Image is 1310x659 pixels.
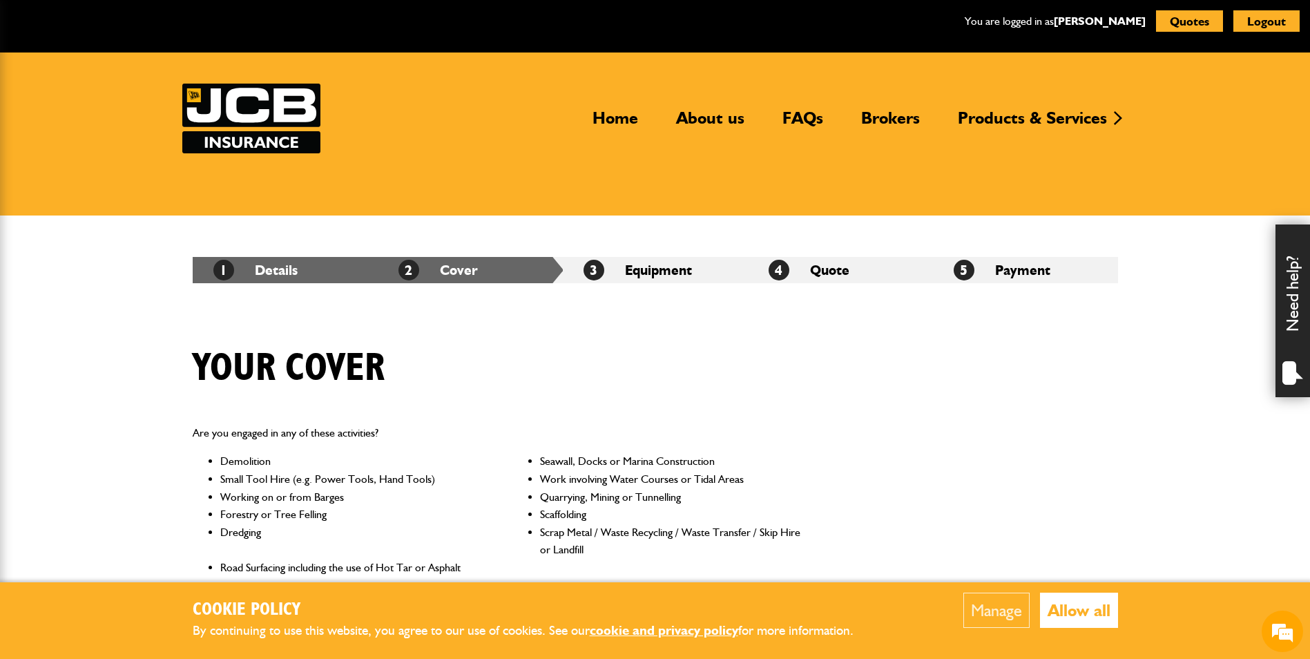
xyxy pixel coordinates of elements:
[947,108,1117,140] a: Products & Services
[193,424,802,442] p: Are you engaged in any of these activities?
[666,108,755,140] a: About us
[193,620,876,642] p: By continuing to use this website, you agree to our use of cookies. See our for more information.
[1275,225,1310,397] div: Need help?
[963,593,1030,628] button: Manage
[540,452,802,470] li: Seawall, Docks or Marina Construction
[748,257,933,283] li: Quote
[584,260,604,280] span: 3
[193,600,876,621] h2: Cookie Policy
[182,84,320,153] a: JCB Insurance Services
[1040,593,1118,628] button: Allow all
[220,559,482,577] li: Road Surfacing including the use of Hot Tar or Asphalt
[1054,15,1146,28] a: [PERSON_NAME]
[954,260,974,280] span: 5
[378,257,563,283] li: Cover
[220,506,482,524] li: Forestry or Tree Felling
[1233,10,1300,32] button: Logout
[933,257,1118,283] li: Payment
[965,12,1146,30] p: You are logged in as
[772,108,834,140] a: FAQs
[540,488,802,506] li: Quarrying, Mining or Tunnelling
[220,470,482,488] li: Small Tool Hire (e.g. Power Tools, Hand Tools)
[220,452,482,470] li: Demolition
[590,622,738,638] a: cookie and privacy policy
[582,108,648,140] a: Home
[398,260,419,280] span: 2
[851,108,930,140] a: Brokers
[1156,10,1223,32] button: Quotes
[563,257,748,283] li: Equipment
[540,524,802,559] li: Scrap Metal / Waste Recycling / Waste Transfer / Skip Hire or Landfill
[220,524,482,559] li: Dredging
[540,506,802,524] li: Scaffolding
[769,260,789,280] span: 4
[213,260,234,280] span: 1
[213,262,298,278] a: 1Details
[182,84,320,153] img: JCB Insurance Services logo
[540,470,802,488] li: Work involving Water Courses or Tidal Areas
[193,345,385,392] h1: Your cover
[220,488,482,506] li: Working on or from Barges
